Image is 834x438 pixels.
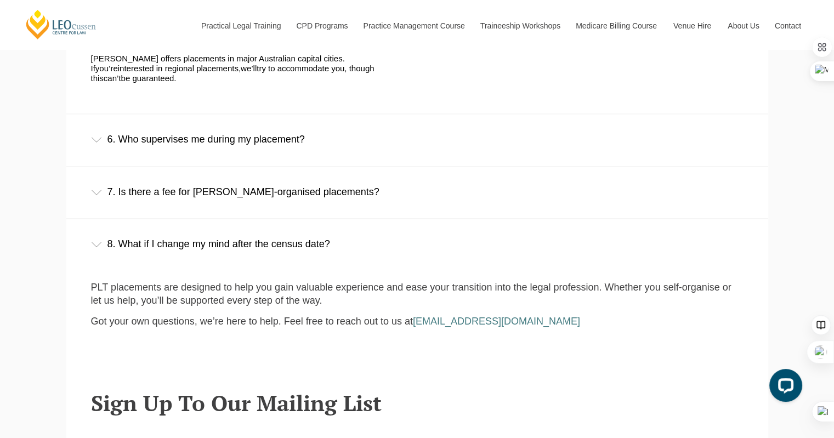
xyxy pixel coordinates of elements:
[118,64,241,73] span: interested in regional placements,
[104,73,121,83] span: can’t
[95,64,118,73] span: you’re
[91,54,345,73] span: [PERSON_NAME] offers placements in major Australian capital cities. If
[25,9,98,40] a: [PERSON_NAME] Centre for Law
[193,2,288,49] a: Practical Legal Training
[91,282,731,305] span: PLT placements are designed to help you gain valuable experience and ease your transition into th...
[665,2,719,49] a: Venue Hire
[568,2,665,49] a: Medicare Billing Course
[288,2,355,49] a: CPD Programs
[719,2,767,49] a: About Us
[413,316,580,327] a: [EMAIL_ADDRESS][DOMAIN_NAME]
[761,365,807,411] iframe: LiveChat chat widget
[91,64,375,83] span: try to accommodate you, though this
[121,73,177,83] span: be guaranteed.
[66,167,768,218] div: 7. Is there a fee for [PERSON_NAME]-organised placements?
[66,219,768,270] div: 8. What if I change my mind after the census date?
[241,64,257,73] span: we’ll
[472,2,568,49] a: Traineeship Workshops
[767,2,809,49] a: Contact
[91,316,413,327] span: Got your own questions, we’re here to help. Feel free to reach out to us at
[91,391,744,415] h2: Sign Up To Our Mailing List
[355,2,472,49] a: Practice Management Course
[66,114,768,165] div: 6. Who supervises me during my placement?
